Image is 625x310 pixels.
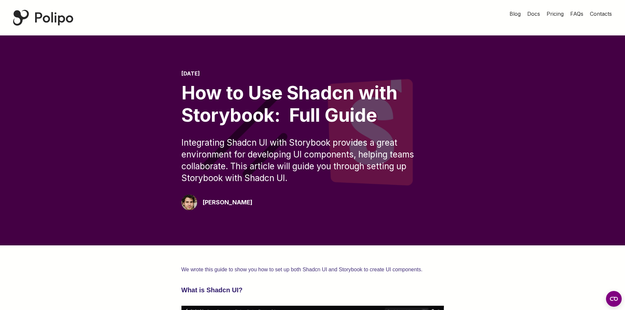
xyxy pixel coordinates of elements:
[547,10,564,18] a: Pricing
[590,10,612,17] span: Contacts
[202,198,252,207] div: [PERSON_NAME]
[181,285,444,295] h3: What is Shadcn UI?
[181,82,444,126] div: How to Use Shadcn with Storybook: Full Guide
[510,10,521,17] span: Blog
[510,10,521,18] a: Blog
[527,10,540,18] a: Docs
[527,10,540,17] span: Docs
[590,10,612,18] a: Contacts
[547,10,564,17] span: Pricing
[570,10,583,17] span: FAQs
[181,265,444,274] p: We wrote this guide to show you how to set up both Shadcn UI and Storybook to create UI components.
[181,70,200,77] time: [DATE]
[606,291,622,307] button: Open CMP widget
[181,137,444,184] div: Integrating Shadcn UI with Storybook provides a great environment for developing UI components, h...
[181,195,197,210] img: Giorgio Pari Polipo
[570,10,583,18] a: FAQs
